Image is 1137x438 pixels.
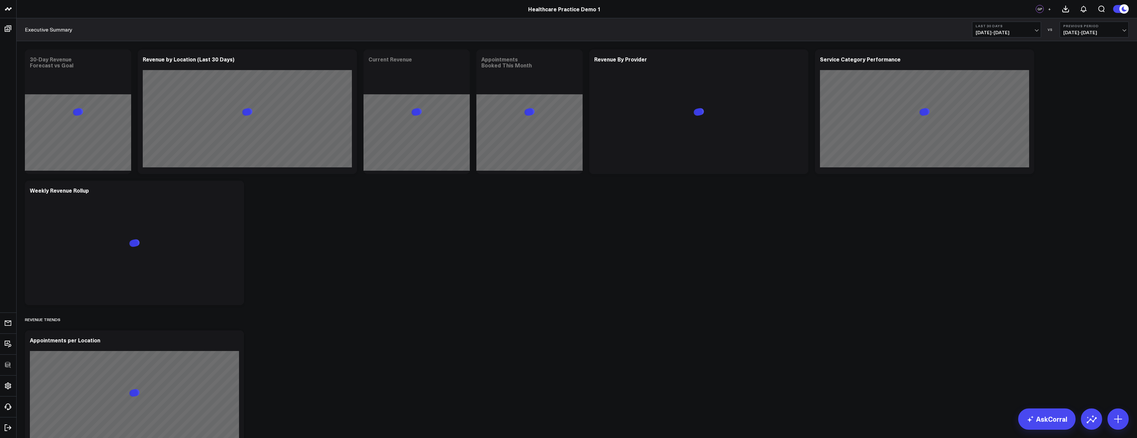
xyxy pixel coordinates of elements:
[30,187,89,194] div: Weekly Revenue Rollup
[368,55,412,63] div: Current Revenue
[1063,30,1125,35] span: [DATE] - [DATE]
[143,55,234,63] div: Revenue by Location (Last 30 Days)
[1044,28,1056,32] div: VS
[1048,7,1051,11] span: +
[1018,408,1076,430] a: AskCorral
[972,22,1041,38] button: Last 30 Days[DATE]-[DATE]
[1063,24,1125,28] b: Previous Period
[30,336,100,344] div: Appointments per Location
[1045,5,1053,13] button: +
[976,30,1037,35] span: [DATE] - [DATE]
[594,55,647,63] div: Revenue By Provider
[481,55,532,69] div: Appointments Booked This Month
[528,5,601,13] a: Healthcare Practice Demo 1
[1060,22,1129,38] button: Previous Period[DATE]-[DATE]
[25,26,72,33] a: Executive Summary
[30,55,73,69] div: 30-Day Revenue Forecast vs Goal
[25,312,60,327] div: REVENUE TRENDS
[1036,5,1044,13] div: GP
[820,55,901,63] div: Service Category Performance
[976,24,1037,28] b: Last 30 Days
